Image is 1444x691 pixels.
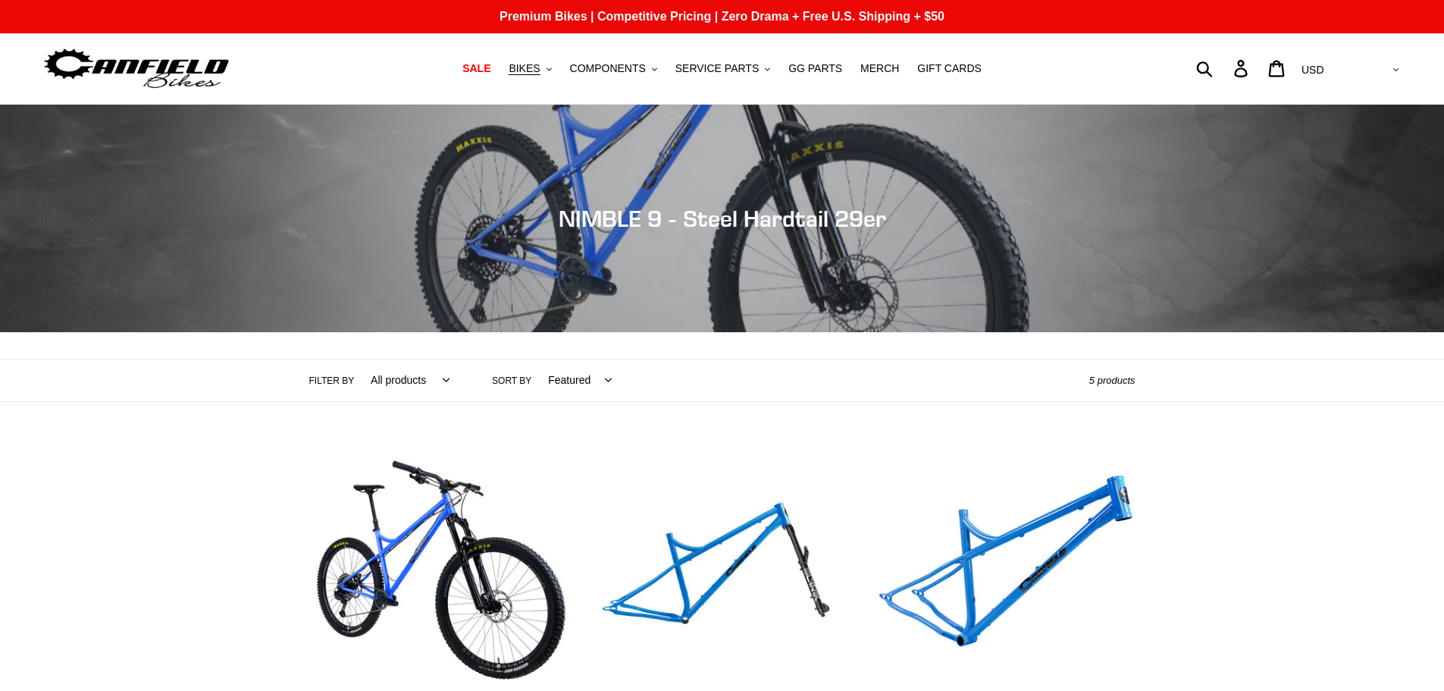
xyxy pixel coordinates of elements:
img: Canfield Bikes [42,45,231,93]
button: BIKES [501,58,559,79]
span: SALE [462,62,490,75]
a: GIFT CARDS [910,58,989,79]
a: SALE [455,58,498,79]
span: MERCH [860,62,899,75]
button: COMPONENTS [562,58,665,79]
input: Search [1204,52,1243,85]
span: NIMBLE 9 - Steel Hardtail 29er [559,205,886,232]
button: SERVICE PARTS [668,58,778,79]
span: COMPONENTS [570,62,646,75]
label: Filter by [309,374,355,388]
label: Sort by [492,374,531,388]
span: BIKES [509,62,540,75]
span: GG PARTS [788,62,842,75]
span: 5 products [1089,375,1135,386]
span: GIFT CARDS [917,62,982,75]
a: MERCH [853,58,907,79]
span: SERVICE PARTS [675,62,759,75]
a: GG PARTS [781,58,850,79]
